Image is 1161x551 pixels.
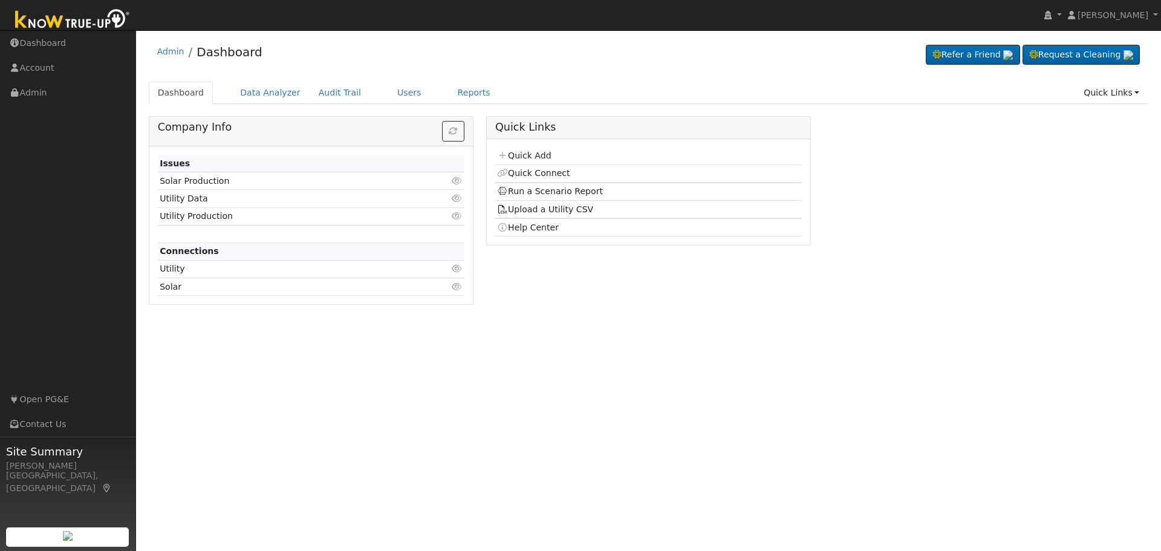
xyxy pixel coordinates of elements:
a: Quick Connect [497,168,570,178]
i: Click to view [452,282,463,291]
div: [PERSON_NAME] [6,460,129,472]
a: Dashboard [197,45,262,59]
img: retrieve [1124,50,1133,60]
h5: Quick Links [495,121,802,134]
td: Solar [158,278,415,296]
a: Quick Links [1075,82,1148,104]
a: Dashboard [149,82,213,104]
a: Admin [157,47,184,56]
i: Click to view [452,177,463,185]
a: Map [102,483,112,493]
td: Utility Data [158,190,415,207]
strong: Issues [160,158,190,168]
div: [GEOGRAPHIC_DATA], [GEOGRAPHIC_DATA] [6,469,129,495]
span: [PERSON_NAME] [1078,10,1148,20]
img: retrieve [1003,50,1013,60]
i: Click to view [452,194,463,203]
a: Run a Scenario Report [497,186,603,196]
a: Data Analyzer [231,82,310,104]
a: Upload a Utility CSV [497,204,593,214]
a: Refer a Friend [926,45,1020,65]
a: Users [388,82,431,104]
a: Quick Add [497,151,551,160]
span: Site Summary [6,443,129,460]
strong: Connections [160,246,219,256]
a: Reports [449,82,499,104]
a: Help Center [497,223,559,232]
a: Audit Trail [310,82,370,104]
td: Utility Production [158,207,415,225]
img: Know True-Up [9,7,136,34]
h5: Company Info [158,121,464,134]
img: retrieve [63,531,73,541]
td: Utility [158,260,415,278]
i: Click to view [452,212,463,220]
td: Solar Production [158,172,415,190]
a: Request a Cleaning [1023,45,1140,65]
i: Click to view [452,264,463,273]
